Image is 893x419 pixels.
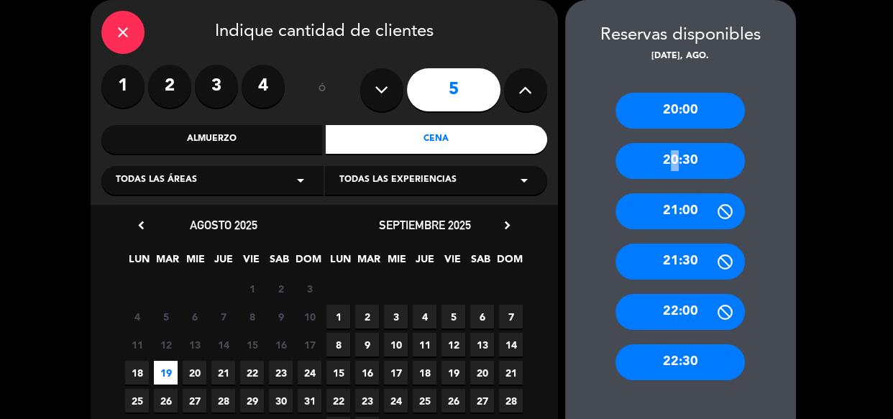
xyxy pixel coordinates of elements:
div: 22:00 [615,294,745,330]
div: 21:00 [615,193,745,229]
span: Todas las áreas [116,173,197,188]
span: 3 [298,277,321,300]
span: 14 [499,333,523,356]
span: MIE [183,251,207,275]
div: 20:00 [615,93,745,129]
div: [DATE], ago. [565,50,796,64]
span: 14 [211,333,235,356]
span: 2 [269,277,293,300]
label: 4 [242,65,285,108]
i: close [114,24,132,41]
label: 2 [148,65,191,108]
div: Indique cantidad de clientes [101,11,547,54]
span: 5 [441,305,465,328]
span: 4 [125,305,149,328]
span: 29 [240,389,264,413]
span: MIE [385,251,408,275]
span: DOM [296,251,319,275]
span: 2 [355,305,379,328]
span: 21 [211,361,235,385]
span: MAR [357,251,380,275]
span: LUN [127,251,151,275]
span: 24 [298,361,321,385]
span: 27 [470,389,494,413]
span: 27 [183,389,206,413]
div: Reservas disponibles [565,22,796,50]
div: ó [299,65,346,115]
span: 10 [384,333,408,356]
span: 20 [470,361,494,385]
div: 22:30 [615,344,745,380]
span: 13 [470,333,494,356]
span: LUN [329,251,352,275]
span: VIE [239,251,263,275]
span: 15 [240,333,264,356]
span: 18 [125,361,149,385]
span: 5 [154,305,178,328]
span: 7 [499,305,523,328]
span: VIE [441,251,464,275]
span: 19 [441,361,465,385]
span: 26 [154,389,178,413]
span: 26 [441,389,465,413]
span: 25 [125,389,149,413]
span: 18 [413,361,436,385]
span: 12 [154,333,178,356]
span: 10 [298,305,321,328]
div: Almuerzo [101,125,323,154]
i: chevron_left [134,218,149,233]
span: 11 [413,333,436,356]
span: 16 [269,333,293,356]
span: Todas las experiencias [339,173,457,188]
div: Cena [326,125,547,154]
span: 1 [240,277,264,300]
span: 8 [240,305,264,328]
div: 21:30 [615,244,745,280]
span: 4 [413,305,436,328]
span: 3 [384,305,408,328]
span: 24 [384,389,408,413]
span: 15 [326,361,350,385]
i: arrow_drop_down [516,172,533,189]
span: 22 [326,389,350,413]
span: 16 [355,361,379,385]
span: DOM [497,251,521,275]
span: 30 [269,389,293,413]
span: 13 [183,333,206,356]
div: 20:30 [615,143,745,179]
span: 31 [298,389,321,413]
span: 28 [499,389,523,413]
label: 1 [101,65,145,108]
span: SAB [267,251,291,275]
span: 6 [183,305,206,328]
span: agosto 2025 [190,218,257,232]
span: septiembre 2025 [379,218,471,232]
span: MAR [155,251,179,275]
span: 28 [211,389,235,413]
span: 17 [384,361,408,385]
span: JUE [413,251,436,275]
span: 19 [154,361,178,385]
span: 17 [298,333,321,356]
i: chevron_right [500,218,515,233]
span: 22 [240,361,264,385]
span: 6 [470,305,494,328]
i: arrow_drop_down [292,172,309,189]
span: 12 [441,333,465,356]
span: SAB [469,251,493,275]
span: 23 [355,389,379,413]
span: 25 [413,389,436,413]
span: 11 [125,333,149,356]
span: 21 [499,361,523,385]
span: 23 [269,361,293,385]
span: 7 [211,305,235,328]
span: JUE [211,251,235,275]
span: 9 [355,333,379,356]
span: 20 [183,361,206,385]
span: 1 [326,305,350,328]
span: 8 [326,333,350,356]
label: 3 [195,65,238,108]
span: 9 [269,305,293,328]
